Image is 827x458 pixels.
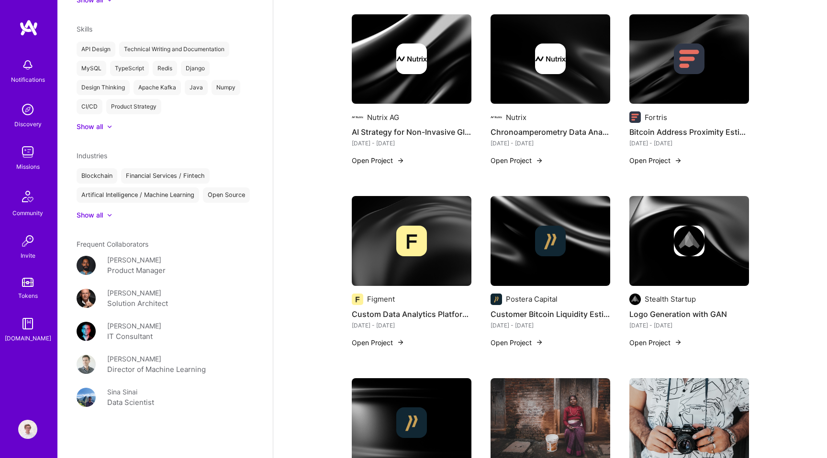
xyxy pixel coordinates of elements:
[18,142,37,162] img: teamwork
[19,19,38,36] img: logo
[367,294,395,304] div: Figment
[352,111,363,123] img: Company logo
[5,333,51,343] div: [DOMAIN_NAME]
[77,354,254,375] a: User Avatar[PERSON_NAME]Director of Machine Learning
[536,338,543,346] img: arrow-right
[352,294,363,305] img: Company logo
[77,240,148,248] span: Frequent Collaborators
[367,112,399,122] div: Nutrix AG
[153,61,177,76] div: Redis
[134,80,181,95] div: Apache Kafka
[352,138,471,148] div: [DATE] - [DATE]
[674,226,704,256] img: Company logo
[491,155,543,165] button: Open Project
[491,294,502,305] img: Company logo
[77,322,96,341] img: User Avatar
[18,100,37,119] img: discovery
[16,420,40,439] a: User Avatar
[674,338,682,346] img: arrow-right
[491,14,610,104] img: cover
[629,155,682,165] button: Open Project
[535,226,566,256] img: Company logo
[506,294,558,304] div: Postera Capital
[629,111,641,123] img: Company logo
[491,320,610,330] div: [DATE] - [DATE]
[77,25,92,33] span: Skills
[491,338,543,348] button: Open Project
[674,44,704,74] img: Company logo
[629,308,749,320] h4: Logo Generation with GAN
[629,126,749,138] h4: Bitcoin Address Proximity Estimation
[629,14,749,104] img: cover
[107,321,161,331] div: [PERSON_NAME]
[629,338,682,348] button: Open Project
[203,187,250,203] div: Open Source
[491,308,610,320] h4: Customer Bitcoin Liquidity Estimation
[77,168,117,184] div: Blockchain
[77,387,254,408] a: User AvatarSina SinaiData Scientist
[21,251,35,261] div: Invite
[77,61,106,76] div: MySQL
[77,80,130,95] div: Design Thinking
[18,314,37,333] img: guide book
[352,126,471,138] h4: AI Strategy for Non-Invasive Glucose Monitoring
[506,112,526,122] div: Nutrix
[77,42,115,57] div: API Design
[352,308,471,320] h4: Custom Data Analytics Platform for API Provider
[645,112,667,122] div: Fortris
[16,162,40,172] div: Missions
[107,265,166,276] div: Product Manager
[352,14,471,104] img: cover
[77,99,102,114] div: CI/CD
[107,354,161,364] div: [PERSON_NAME]
[77,187,199,203] div: Artifical Intelligence / Machine Learning
[396,407,427,438] img: Company logo
[212,80,240,95] div: Numpy
[77,321,254,342] a: User Avatar[PERSON_NAME]IT Consultant
[11,75,45,85] div: Notifications
[77,355,96,374] img: User Avatar
[77,289,96,308] img: User Avatar
[107,364,206,375] div: Director of Machine Learning
[77,210,103,220] div: Show all
[491,196,610,286] img: cover
[107,288,161,298] div: [PERSON_NAME]
[77,152,107,160] span: Industries
[629,138,749,148] div: [DATE] - [DATE]
[14,119,42,129] div: Discovery
[397,338,404,346] img: arrow-right
[77,256,96,275] img: User Avatar
[77,288,254,309] a: User Avatar[PERSON_NAME]Solution Architect
[16,185,39,208] img: Community
[491,138,610,148] div: [DATE] - [DATE]
[396,226,427,256] img: Company logo
[535,44,566,74] img: Company logo
[536,157,543,164] img: arrow-right
[121,168,210,184] div: Financial Services / Fintech
[18,420,37,439] img: User Avatar
[181,61,210,76] div: Django
[22,278,34,287] img: tokens
[491,126,610,138] h4: Chronoamperometry Data Analysis for Non-invasive Glucose Monitoring
[629,294,641,305] img: Company logo
[18,291,38,301] div: Tokens
[106,99,161,114] div: Product Strategy
[352,338,404,348] button: Open Project
[77,255,254,276] a: User Avatar[PERSON_NAME]Product Manager
[352,196,471,286] img: cover
[18,231,37,251] img: Invite
[107,255,161,265] div: [PERSON_NAME]
[119,42,229,57] div: Technical Writing and Documentation
[12,208,43,218] div: Community
[629,320,749,330] div: [DATE] - [DATE]
[629,196,749,286] img: cover
[396,44,427,74] img: Company logo
[352,155,404,165] button: Open Project
[110,61,149,76] div: TypeScript
[352,320,471,330] div: [DATE] - [DATE]
[107,298,168,309] div: Solution Architect
[107,331,153,342] div: IT Consultant
[77,122,103,131] div: Show all
[674,157,682,164] img: arrow-right
[185,80,208,95] div: Java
